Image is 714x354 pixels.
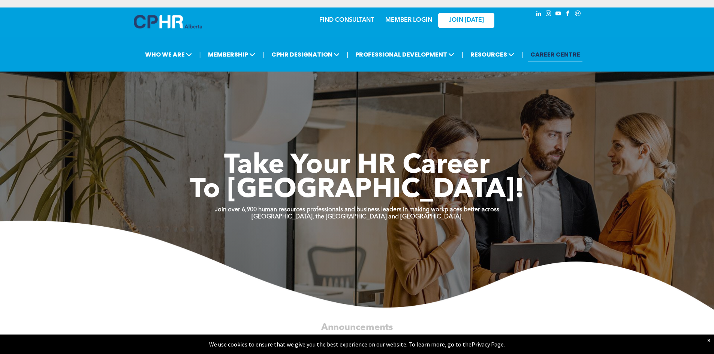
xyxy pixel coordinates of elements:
[215,207,499,213] strong: Join over 6,900 human resources professionals and business leaders in making workplaces better ac...
[262,47,264,62] li: |
[199,47,201,62] li: |
[224,152,490,179] span: Take Your HR Career
[545,9,553,19] a: instagram
[449,17,484,24] span: JOIN [DATE]
[461,47,463,62] li: |
[385,17,432,23] a: MEMBER LOGIN
[319,17,374,23] a: FIND CONSULTANT
[528,48,582,61] a: CAREER CENTRE
[269,48,342,61] span: CPHR DESIGNATION
[521,47,523,62] li: |
[438,13,494,28] a: JOIN [DATE]
[574,9,582,19] a: Social network
[554,9,563,19] a: youtube
[251,214,463,220] strong: [GEOGRAPHIC_DATA], the [GEOGRAPHIC_DATA] and [GEOGRAPHIC_DATA].
[206,48,257,61] span: MEMBERSHIP
[347,47,349,62] li: |
[707,336,710,344] div: Dismiss notification
[143,48,194,61] span: WHO WE ARE
[190,177,524,204] span: To [GEOGRAPHIC_DATA]!
[535,9,543,19] a: linkedin
[564,9,572,19] a: facebook
[472,341,505,348] a: Privacy Page.
[353,48,457,61] span: PROFESSIONAL DEVELOPMENT
[321,323,393,332] span: Announcements
[134,15,202,28] img: A blue and white logo for cp alberta
[468,48,516,61] span: RESOURCES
